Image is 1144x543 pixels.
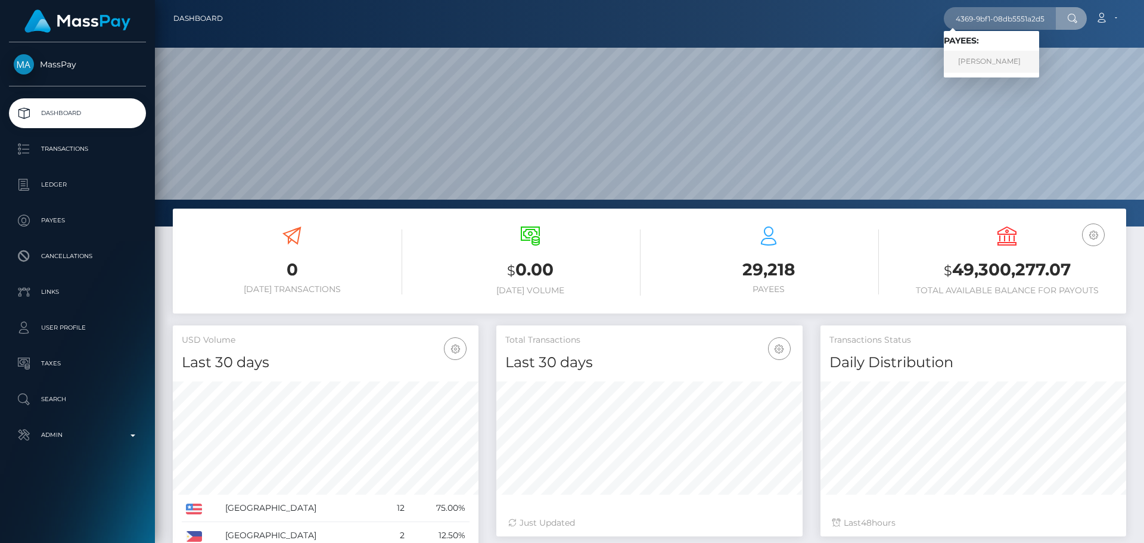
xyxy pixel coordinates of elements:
a: Dashboard [173,6,223,31]
td: [GEOGRAPHIC_DATA] [221,495,383,522]
a: User Profile [9,313,146,343]
h4: Last 30 days [182,352,470,373]
p: Links [14,283,141,301]
td: 75.00% [409,495,470,522]
h6: [DATE] Transactions [182,284,402,294]
h5: Transactions Status [829,334,1117,346]
small: $ [944,262,952,279]
h3: 0.00 [420,258,641,283]
p: Dashboard [14,104,141,122]
p: Transactions [14,140,141,158]
h6: Payees [658,284,879,294]
a: Transactions [9,134,146,164]
h4: Last 30 days [505,352,793,373]
h6: Total Available Balance for Payouts [897,286,1117,296]
a: Links [9,277,146,307]
a: [PERSON_NAME] [944,51,1039,73]
p: Ledger [14,176,141,194]
img: PH.png [186,531,202,542]
a: Payees [9,206,146,235]
h6: Payees: [944,36,1039,46]
h5: Total Transactions [505,334,793,346]
small: $ [507,262,515,279]
img: MassPay [14,54,34,75]
span: MassPay [9,59,146,70]
a: Admin [9,420,146,450]
h3: 0 [182,258,402,281]
p: Cancellations [14,247,141,265]
h3: 29,218 [658,258,879,281]
p: User Profile [14,319,141,337]
h3: 49,300,277.07 [897,258,1117,283]
span: 48 [861,517,872,528]
p: Taxes [14,355,141,373]
img: US.png [186,504,202,514]
input: Search... [944,7,1056,30]
a: Cancellations [9,241,146,271]
h6: [DATE] Volume [420,286,641,296]
a: Dashboard [9,98,146,128]
img: MassPay Logo [24,10,130,33]
a: Search [9,384,146,414]
td: 12 [383,495,409,522]
p: Search [14,390,141,408]
a: Taxes [9,349,146,378]
p: Payees [14,212,141,229]
a: Ledger [9,170,146,200]
div: Just Updated [508,517,790,529]
h4: Daily Distribution [829,352,1117,373]
div: Last hours [832,517,1114,529]
h5: USD Volume [182,334,470,346]
p: Admin [14,426,141,444]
